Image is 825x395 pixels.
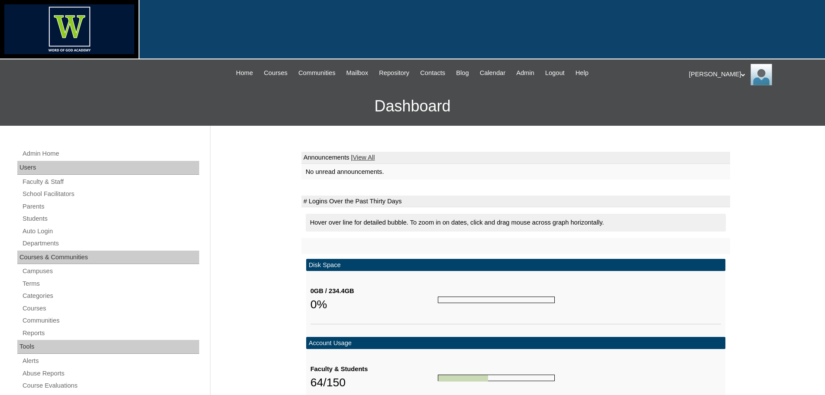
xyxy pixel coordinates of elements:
a: Logout [541,68,569,78]
div: Faculty & Students [311,365,438,374]
span: Blog [456,68,469,78]
span: Home [236,68,253,78]
div: 0GB / 234.4GB [311,287,438,296]
a: Help [571,68,593,78]
a: Admin [512,68,539,78]
a: Repository [375,68,414,78]
div: 64/150 [311,374,438,391]
a: Courses [259,68,292,78]
span: Admin [516,68,534,78]
h3: Dashboard [4,87,821,126]
img: logo-white.png [4,4,134,54]
span: Repository [379,68,409,78]
a: Parents [22,201,199,212]
div: Users [17,161,199,175]
td: No unread announcements. [301,164,730,180]
span: Logout [545,68,565,78]
a: Abuse Reports [22,368,199,379]
span: Communities [298,68,336,78]
a: Mailbox [342,68,373,78]
div: Tools [17,340,199,354]
a: Admin Home [22,148,199,159]
td: Disk Space [306,259,725,271]
img: Cristy Stasny [751,64,772,85]
a: Students [22,213,199,224]
a: Auto Login [22,226,199,237]
a: Terms [22,278,199,289]
a: Course Evaluations [22,380,199,391]
a: Courses [22,303,199,314]
a: Communities [22,315,199,326]
div: [PERSON_NAME] [689,64,816,85]
td: # Logins Over the Past Thirty Days [301,196,730,208]
span: Help [576,68,589,78]
div: 0% [311,296,438,313]
a: School Facilitators [22,189,199,199]
span: Courses [264,68,288,78]
td: Announcements | [301,152,730,164]
a: Home [232,68,257,78]
div: Hover over line for detailed bubble. To zoom in on dates, click and drag mouse across graph horiz... [306,214,726,232]
a: Categories [22,291,199,301]
a: Alerts [22,356,199,366]
a: Reports [22,328,199,339]
a: View All [353,154,375,161]
a: Faculty & Staff [22,176,199,187]
a: Communities [294,68,340,78]
a: Calendar [476,68,510,78]
span: Calendar [480,68,505,78]
a: Contacts [416,68,450,78]
span: Mailbox [346,68,369,78]
a: Departments [22,238,199,249]
td: Account Usage [306,337,725,349]
a: Campuses [22,266,199,277]
div: Courses & Communities [17,251,199,264]
a: Blog [452,68,473,78]
span: Contacts [420,68,445,78]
